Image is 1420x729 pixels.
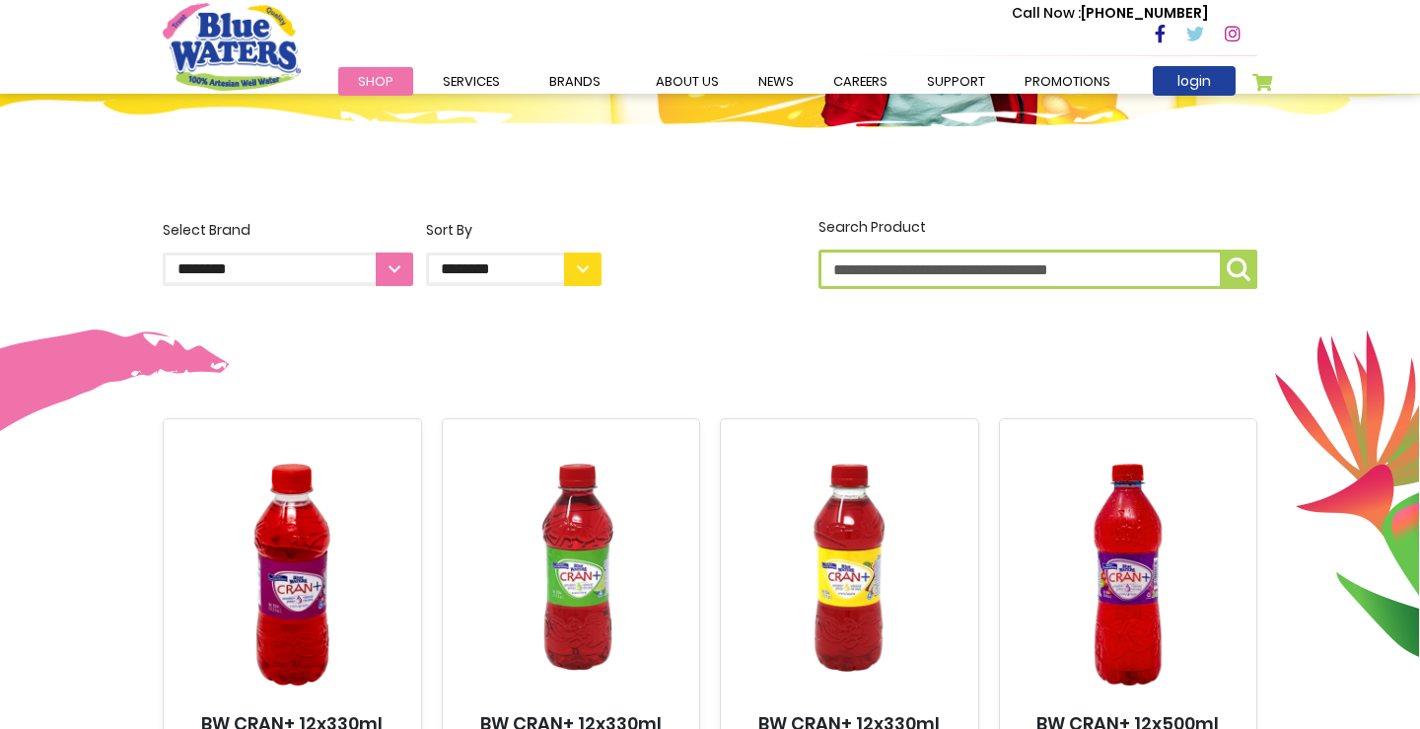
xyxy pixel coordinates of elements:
span: Services [443,72,500,91]
div: Sort By [426,220,602,241]
span: Call Now : [1012,3,1081,23]
label: Search Product [818,217,1257,289]
select: Sort By [426,253,602,286]
img: BW CRAN+ 12x330ml Cran/Grape [181,436,403,713]
select: Select Brand [163,253,413,286]
button: Search Product [1220,250,1257,289]
a: store logo [163,3,301,90]
input: Search Product [818,250,1257,289]
a: login [1153,66,1236,96]
img: BW CRAN+ 12x330ml Cran/Lime [461,436,682,713]
img: search-icon.png [1227,257,1250,281]
label: Select Brand [163,220,413,286]
a: support [907,67,1005,96]
span: Shop [358,72,393,91]
p: [PHONE_NUMBER] [1012,3,1208,24]
a: careers [814,67,907,96]
a: about us [636,67,739,96]
a: News [739,67,814,96]
img: BW CRAN+ 12x330ml Cran/Apple [739,436,960,713]
a: Promotions [1005,67,1130,96]
span: Brands [549,72,601,91]
img: BW CRAN+ 12x500ml Cran/Grape [1018,436,1240,713]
